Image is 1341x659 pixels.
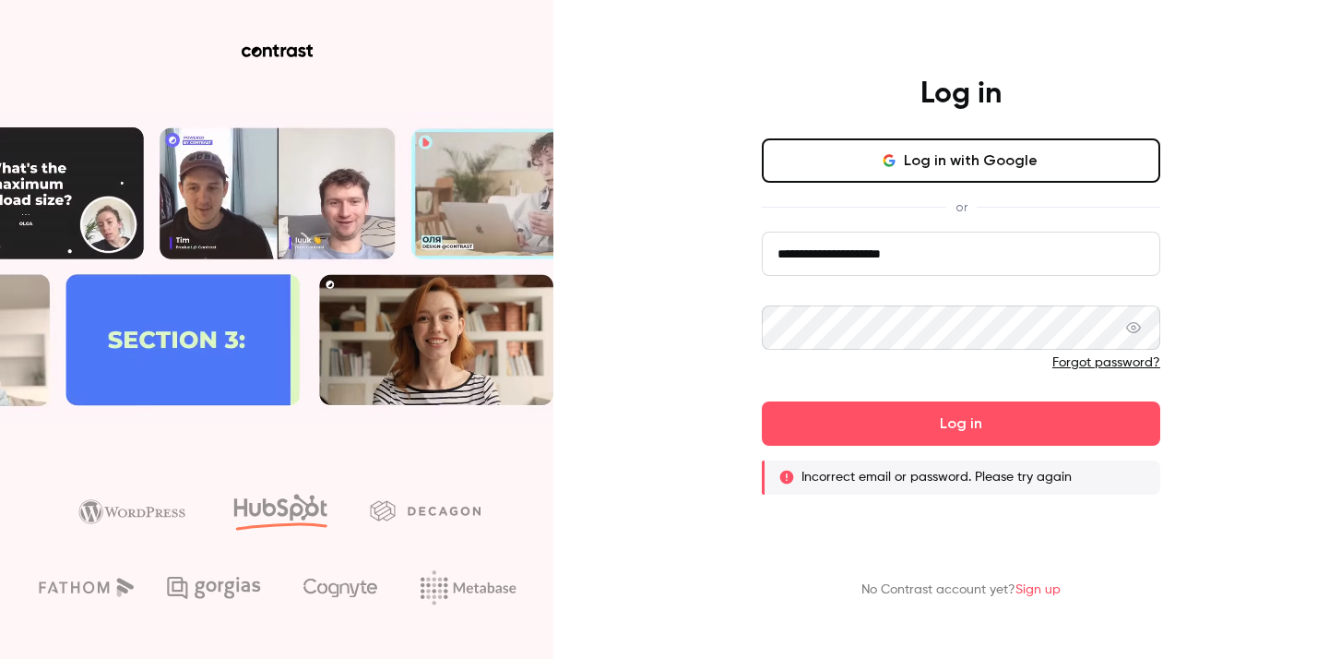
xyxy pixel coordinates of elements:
button: Log in [762,401,1160,446]
a: Forgot password? [1052,356,1160,369]
a: Sign up [1015,583,1061,596]
span: or [946,198,977,217]
p: Incorrect email or password. Please try again [801,468,1072,486]
img: decagon [370,500,481,521]
p: No Contrast account yet? [861,581,1061,600]
h4: Log in [920,76,1002,113]
button: Log in with Google [762,138,1160,183]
